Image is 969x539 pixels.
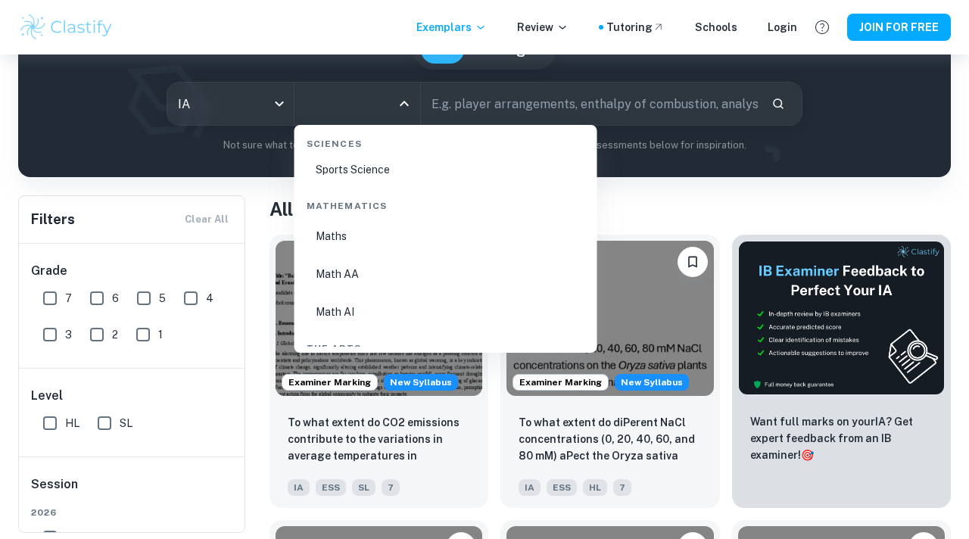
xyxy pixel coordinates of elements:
p: Want full marks on your IA ? Get expert feedback from an IB examiner! [750,413,933,463]
input: E.g. player arrangements, enthalpy of combustion, analysis of a big city... [421,83,759,125]
li: Maths [301,219,591,254]
p: Exemplars [416,19,487,36]
a: Login [768,19,797,36]
li: Sports Science [301,152,591,187]
span: Examiner Marking [513,375,608,389]
h6: Filters [31,209,75,230]
span: 🎯 [801,449,814,461]
span: HL [65,415,79,432]
span: 7 [65,290,72,307]
div: Starting from the May 2026 session, the ESS IA requirements have changed. We created this exempla... [384,374,458,391]
span: SL [120,415,132,432]
span: 3 [65,326,72,343]
div: Sciences [301,125,591,157]
span: ESS [547,479,577,496]
button: Close [394,93,415,114]
img: Clastify logo [18,12,114,42]
p: Not sure what to search for? You can always look through our example Internal Assessments below f... [30,138,939,153]
button: Please log in to bookmark exemplars [678,247,708,277]
span: IA [519,479,541,496]
a: Examiner MarkingStarting from the May 2026 session, the ESS IA requirements have changed. We crea... [270,235,488,508]
button: JOIN FOR FREE [847,14,951,41]
h1: All IA Examples [270,195,951,223]
span: 2026 [31,506,234,519]
div: Starting from the May 2026 session, the ESS IA requirements have changed. We created this exempla... [615,374,689,391]
span: 7 [382,479,400,496]
h6: Session [31,475,234,506]
div: Mathematics [301,187,591,219]
button: Help and Feedback [809,14,835,40]
img: ESS IA example thumbnail: To what extent do diPerent NaCl concentr [506,241,713,396]
span: 2 [112,326,118,343]
span: SL [352,479,375,496]
span: 6 [112,290,119,307]
div: The Arts [301,329,591,361]
span: ESS [316,479,346,496]
a: Examiner MarkingStarting from the May 2026 session, the ESS IA requirements have changed. We crea... [500,235,719,508]
span: 7 [613,479,631,496]
span: IA [288,479,310,496]
div: IA [167,83,294,125]
a: Schools [695,19,737,36]
span: 4 [206,290,213,307]
span: New Syllabus [615,374,689,391]
span: 1 [158,326,163,343]
p: To what extent do diPerent NaCl concentrations (0, 20, 40, 60, and 80 mM) aPect the Oryza sativa ... [519,414,701,466]
img: Thumbnail [738,241,945,395]
a: Tutoring [606,19,665,36]
span: New Syllabus [384,374,458,391]
h6: Grade [31,262,234,280]
span: 5 [159,290,166,307]
p: To what extent do CO2 emissions contribute to the variations in average temperatures in Indonesia... [288,414,470,466]
button: Search [765,91,791,117]
li: Math AI [301,294,591,329]
li: Math AA [301,257,591,291]
a: ThumbnailWant full marks on yourIA? Get expert feedback from an IB examiner! [732,235,951,508]
span: HL [583,479,607,496]
img: ESS IA example thumbnail: To what extent do CO2 emissions contribu [276,241,482,396]
h6: Level [31,387,234,405]
p: Review [517,19,569,36]
span: Examiner Marking [282,375,377,389]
